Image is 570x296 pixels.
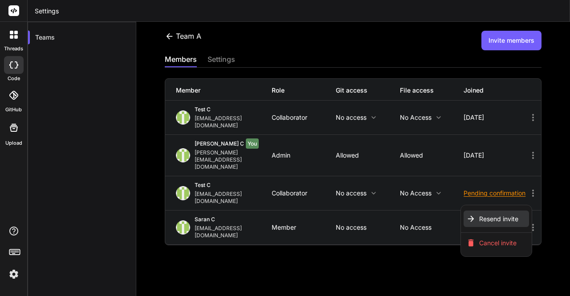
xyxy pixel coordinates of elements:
label: threads [4,45,23,53]
label: code [8,75,20,82]
img: settings [6,267,21,282]
span: Resend invite [479,215,518,223]
label: GitHub [5,106,22,114]
label: Upload [5,139,22,147]
span: Cancel invite [479,239,517,247]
